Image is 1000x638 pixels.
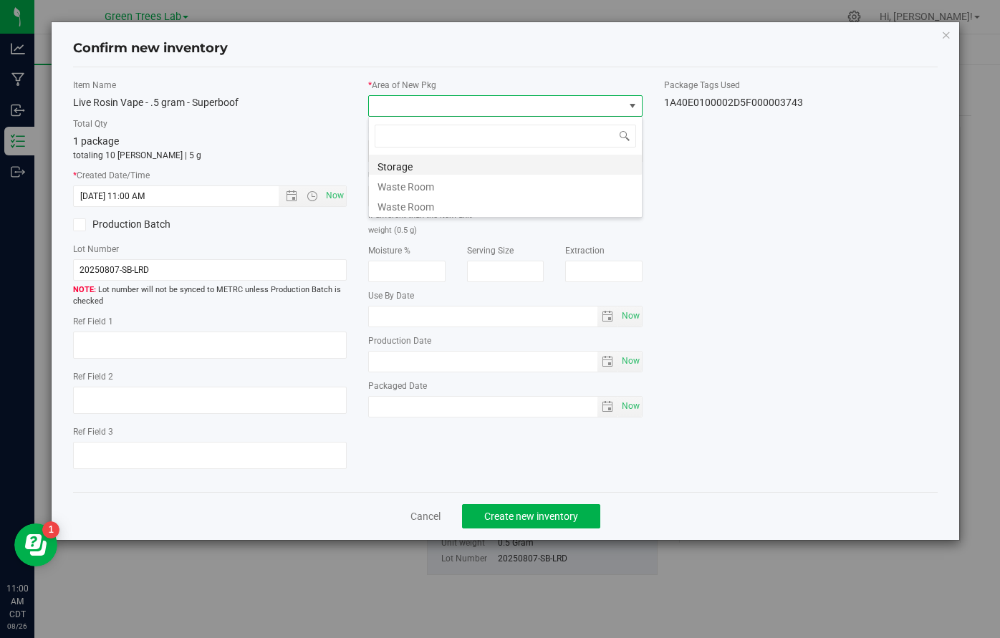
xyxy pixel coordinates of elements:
span: Set Current date [618,396,643,417]
label: Package Tags Used [664,79,938,92]
iframe: Resource center unread badge [42,521,59,538]
h4: Confirm new inventory [73,39,228,58]
label: Production Batch [73,217,199,232]
button: Create new inventory [462,504,600,528]
label: Serving Size [467,244,544,257]
a: Cancel [410,509,441,523]
small: If different than the item unit weight (0.5 g) [368,211,472,235]
label: Production Date [368,334,643,347]
span: select [597,397,618,417]
div: 1A40E0100002D5F000003743 [664,95,938,110]
span: select [618,306,642,327]
label: Extraction [565,244,643,257]
label: Ref Field 2 [73,370,347,383]
span: select [618,397,642,417]
span: Set Current date [618,351,643,372]
label: Area of New Pkg [368,79,643,92]
div: Live Rosin Vape - .5 gram - Superboof [73,95,347,110]
span: Set Current date [323,185,347,206]
label: Ref Field 3 [73,425,347,438]
span: select [597,306,618,327]
span: select [597,352,618,372]
label: Use By Date [368,289,643,302]
label: Ref Field 1 [73,315,347,328]
label: Packaged Date [368,380,643,392]
span: Open the date view [279,190,304,202]
span: select [618,352,642,372]
iframe: Resource center [14,523,57,566]
label: Item Name [73,79,347,92]
span: Open the time view [300,190,324,202]
span: Lot number will not be synced to METRC unless Production Batch is checked [73,284,347,308]
label: Created Date/Time [73,169,347,182]
span: Set Current date [618,306,643,327]
label: Total Qty [73,117,347,130]
label: Lot Number [73,243,347,256]
span: Create new inventory [484,511,578,522]
span: 1 package [73,135,119,147]
p: totaling 10 [PERSON_NAME] | 5 g [73,149,347,162]
label: Moisture % [368,244,446,257]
